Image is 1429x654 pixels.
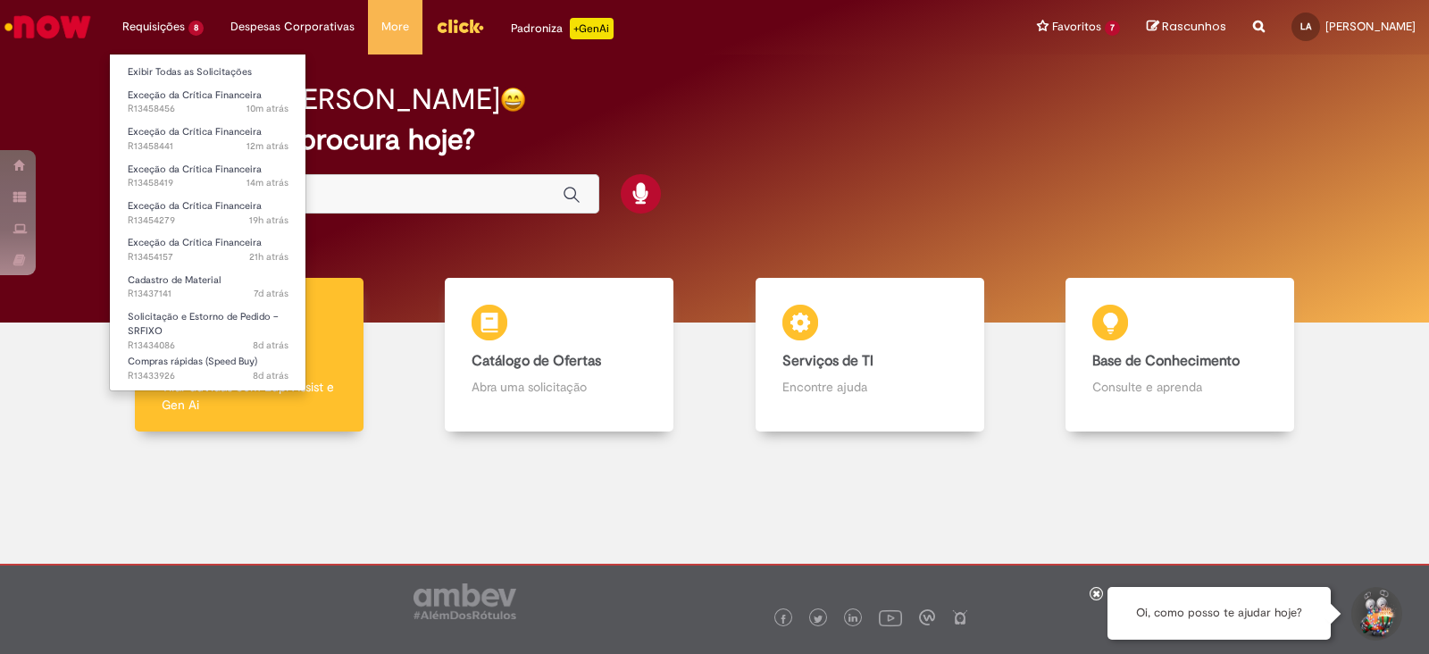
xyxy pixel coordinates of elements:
span: Exceção da Crítica Financeira [128,125,262,138]
span: R13434086 [128,339,288,353]
img: logo_footer_workplace.png [919,609,935,625]
time: 20/08/2025 17:42:13 [253,369,288,382]
time: 27/08/2025 18:22:15 [249,250,288,264]
a: Rascunhos [1147,19,1226,36]
time: 28/08/2025 14:58:23 [247,102,288,115]
span: Requisições [122,18,185,36]
span: 10m atrás [247,102,288,115]
span: R13458441 [128,139,288,154]
p: Abra uma solicitação [472,378,647,396]
a: Aberto R13458441 : Exceção da Crítica Financeira [110,122,306,155]
span: Solicitação e Estorno de Pedido – SRFIXO [128,310,278,338]
span: More [381,18,409,36]
span: Compras rápidas (Speed Buy) [128,355,257,368]
span: Despesas Corporativas [230,18,355,36]
a: Aberto R13458419 : Exceção da Crítica Financeira [110,160,306,193]
b: Catálogo de Ofertas [472,352,601,370]
span: R13458456 [128,102,288,116]
p: Consulte e aprenda [1092,378,1267,396]
img: logo_footer_facebook.png [779,615,788,624]
a: Base de Conhecimento Consulte e aprenda [1025,278,1336,432]
a: Aberto R13458456 : Exceção da Crítica Financeira [110,86,306,119]
span: Exceção da Crítica Financeira [128,199,262,213]
h2: O que você procura hoje? [138,124,1291,155]
span: R13458419 [128,176,288,190]
span: 7 [1105,21,1120,36]
img: ServiceNow [2,9,94,45]
a: Aberto R13433926 : Compras rápidas (Speed Buy) [110,352,306,385]
span: 7d atrás [254,287,288,300]
span: Rascunhos [1162,18,1226,35]
time: 28/08/2025 14:56:31 [247,139,288,153]
span: R13437141 [128,287,288,301]
img: happy-face.png [500,87,526,113]
a: Serviços de TI Encontre ajuda [714,278,1025,432]
a: Catálogo de Ofertas Abra uma solicitação [405,278,715,432]
span: Cadastro de Material [128,273,221,287]
span: [PERSON_NAME] [1325,19,1416,34]
img: click_logo_yellow_360x200.png [436,13,484,39]
img: logo_footer_twitter.png [814,615,823,624]
span: Exceção da Crítica Financeira [128,236,262,249]
span: R13454279 [128,214,288,228]
img: logo_footer_naosei.png [952,609,968,625]
span: 8d atrás [253,369,288,382]
button: Iniciar Conversa de Suporte [1349,587,1402,641]
p: Tirar dúvidas com Lupi Assist e Gen Ai [162,378,337,414]
img: logo_footer_linkedin.png [848,614,857,625]
span: 19h atrás [249,214,288,227]
span: R13433926 [128,369,288,383]
time: 21/08/2025 15:48:01 [254,287,288,300]
b: Base de Conhecimento [1092,352,1240,370]
img: logo_footer_youtube.png [879,606,902,629]
span: Favoritos [1052,18,1101,36]
span: 14m atrás [247,176,288,189]
div: Oi, como posso te ajudar hoje? [1107,587,1331,640]
span: LA [1300,21,1311,32]
span: 12m atrás [247,139,288,153]
time: 27/08/2025 19:40:26 [249,214,288,227]
time: 28/08/2025 14:54:22 [247,176,288,189]
b: Serviços de TI [782,352,873,370]
h2: Boa tarde, [PERSON_NAME] [138,84,500,115]
a: Aberto R13437141 : Cadastro de Material [110,271,306,304]
p: Encontre ajuda [782,378,957,396]
span: 21h atrás [249,250,288,264]
a: Aberto R13454157 : Exceção da Crítica Financeira [110,233,306,266]
a: Exibir Todas as Solicitações [110,63,306,82]
img: logo_footer_ambev_rotulo_gray.png [414,583,516,619]
span: Exceção da Crítica Financeira [128,163,262,176]
a: Aberto R13454279 : Exceção da Crítica Financeira [110,197,306,230]
a: Tirar dúvidas Tirar dúvidas com Lupi Assist e Gen Ai [94,278,405,432]
span: 8 [188,21,204,36]
span: 8d atrás [253,339,288,352]
time: 20/08/2025 18:41:42 [253,339,288,352]
a: Aberto R13434086 : Solicitação e Estorno de Pedido – SRFIXO [110,307,306,346]
span: Exceção da Crítica Financeira [128,88,262,102]
div: Padroniza [511,18,614,39]
span: R13454157 [128,250,288,264]
p: +GenAi [570,18,614,39]
ul: Requisições [109,54,306,391]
